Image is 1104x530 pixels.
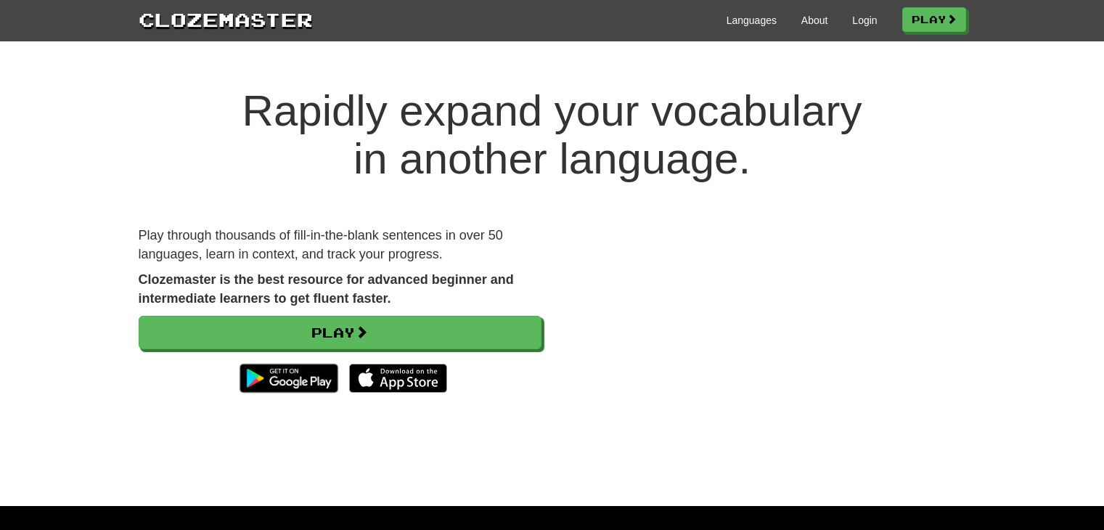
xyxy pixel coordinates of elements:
a: Login [852,13,877,28]
img: Get it on Google Play [232,356,345,400]
a: Languages [727,13,777,28]
img: Download_on_the_App_Store_Badge_US-UK_135x40-25178aeef6eb6b83b96f5f2d004eda3bffbb37122de64afbaef7... [349,364,447,393]
a: About [801,13,828,28]
strong: Clozemaster is the best resource for advanced beginner and intermediate learners to get fluent fa... [139,272,514,306]
p: Play through thousands of fill-in-the-blank sentences in over 50 languages, learn in context, and... [139,227,541,264]
a: Clozemaster [139,6,313,33]
a: Play [902,7,966,32]
a: Play [139,316,541,349]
